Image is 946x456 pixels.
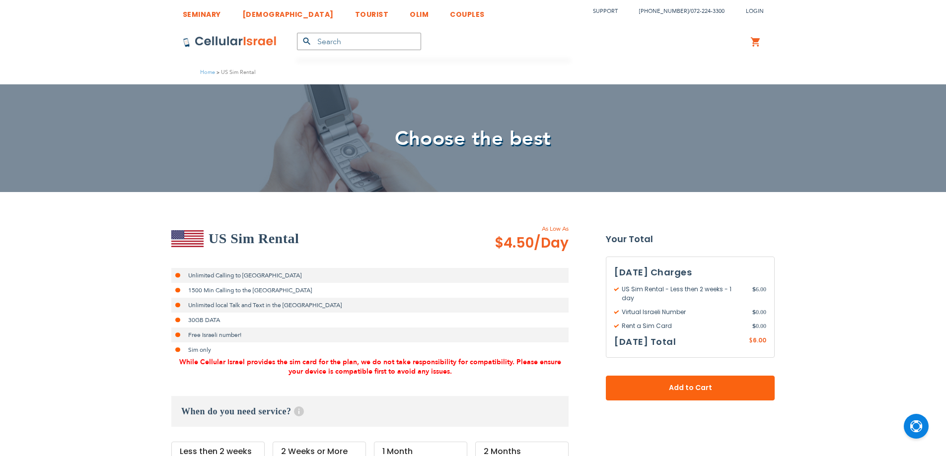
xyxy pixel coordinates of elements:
a: TOURIST [355,2,389,21]
span: $ [752,308,756,317]
a: SEMINARY [183,2,221,21]
span: 6.00 [753,336,766,344]
strong: Your Total [606,232,775,247]
li: Free Israeli number! [171,327,569,342]
h2: US Sim Rental [209,229,299,249]
li: Unlimited local Talk and Text in the [GEOGRAPHIC_DATA] [171,298,569,313]
span: While Cellular Israel provides the sim card for the plan, we do not take responsibility for compa... [179,357,561,376]
div: 2 Months [484,447,560,456]
a: Home [200,68,215,76]
img: US Sim Rental [171,230,204,247]
button: Add to Cart [606,376,775,400]
h3: [DATE] Total [614,334,676,349]
span: US Sim Rental - Less then 2 weeks - 1 day [614,285,752,303]
h3: When do you need service? [171,396,569,427]
img: Cellular Israel Logo [183,36,277,48]
span: $ [752,285,756,294]
span: 0.00 [752,308,766,317]
h3: [DATE] Charges [614,265,766,280]
a: [DEMOGRAPHIC_DATA] [242,2,334,21]
span: $ [749,336,753,345]
a: [PHONE_NUMBER] [639,7,689,15]
span: Rent a Sim Card [614,322,752,330]
li: / [629,4,725,18]
div: Less then 2 weeks [180,447,256,456]
li: US Sim Rental [215,67,256,77]
a: Support [593,7,618,15]
a: OLIM [410,2,429,21]
span: Virtual Israeli Number [614,308,752,317]
span: $ [752,322,756,330]
li: Unlimited Calling to [GEOGRAPHIC_DATA] [171,268,569,283]
a: COUPLES [450,2,485,21]
li: Sim only [171,342,569,357]
span: As Low As [468,224,569,233]
span: 6.00 [752,285,766,303]
a: 072-224-3300 [691,7,725,15]
span: Add to Cart [639,383,742,393]
li: 30GB DATA [171,313,569,327]
div: 2 Weeks or More [281,447,358,456]
span: 0.00 [752,322,766,330]
span: Choose the best [395,125,551,152]
div: 1 Month [382,447,459,456]
span: $4.50 [495,233,569,253]
li: 1500 Min Calling to the [GEOGRAPHIC_DATA] [171,283,569,298]
span: Login [746,7,764,15]
span: Help [294,406,304,416]
span: /Day [534,233,569,253]
input: Search [297,33,421,50]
